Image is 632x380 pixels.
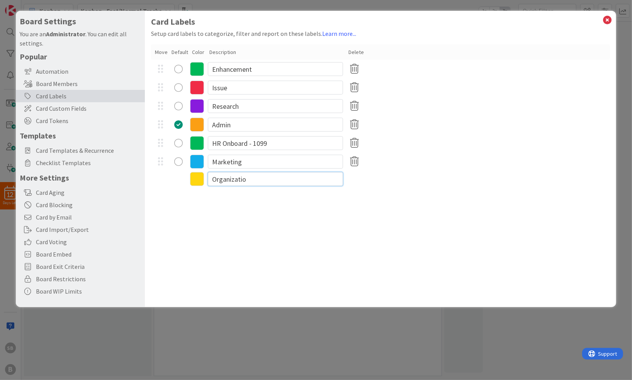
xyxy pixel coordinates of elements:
[16,199,145,211] div: Card Blocking
[20,131,141,140] h5: Templates
[208,155,343,169] input: Edit Label
[36,250,141,259] span: Board Embed
[348,48,364,56] div: Delete
[16,78,145,90] div: Board Members
[151,17,610,27] h1: Card Labels
[16,90,145,102] div: Card Labels
[16,186,145,199] div: Card Aging
[36,104,141,113] span: Card Custom Fields
[208,118,343,132] input: Edit Label
[46,30,85,38] b: Administrator
[16,65,145,78] div: Automation
[36,274,141,284] span: Board Restrictions
[36,237,141,247] span: Card Voting
[155,48,168,56] div: Move
[20,29,141,48] div: You are an . You can edit all settings.
[208,136,343,150] input: Edit Label
[20,52,141,61] h5: Popular
[322,30,356,37] a: Learn more...
[208,62,343,76] input: Edit Label
[192,48,206,56] div: Color
[172,48,188,56] div: Default
[208,81,343,95] input: Edit Label
[16,1,35,10] span: Support
[16,223,145,236] div: Card Import/Export
[16,285,145,297] div: Board WIP Limits
[36,158,141,167] span: Checklist Templates
[36,116,141,125] span: Card Tokens
[20,173,141,182] h5: More Settings
[36,213,141,222] span: Card by Email
[151,29,610,38] div: Setup card labels to categorize, filter and report on these labels.
[36,262,141,271] span: Board Exit Criteria
[208,172,343,186] input: Add Label
[208,99,343,113] input: Edit Label
[209,48,345,56] div: Description
[20,17,141,26] h4: Board Settings
[36,146,141,155] span: Card Templates & Recurrence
